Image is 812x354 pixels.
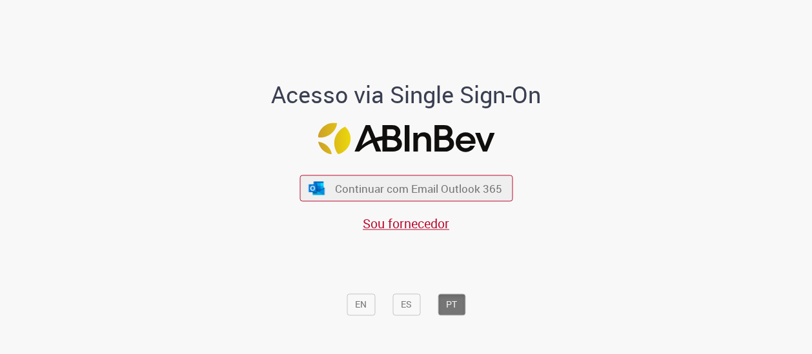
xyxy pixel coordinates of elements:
button: ES [392,293,420,315]
img: ícone Azure/Microsoft 360 [308,181,326,195]
button: ícone Azure/Microsoft 360 Continuar com Email Outlook 365 [299,175,513,202]
button: EN [347,293,375,315]
h1: Acesso via Single Sign-On [227,82,585,108]
a: Sou fornecedor [363,215,449,233]
span: Continuar com Email Outlook 365 [335,181,502,196]
button: PT [438,293,465,315]
img: Logo ABInBev [318,123,494,155]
